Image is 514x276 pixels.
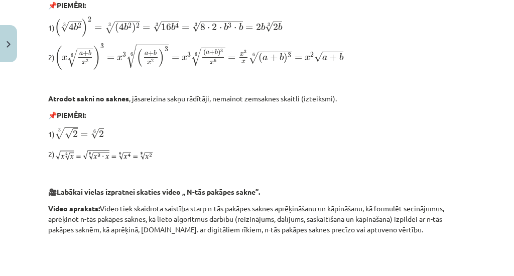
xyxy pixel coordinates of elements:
[161,24,171,31] span: 16
[239,23,243,31] span: b
[200,24,205,31] span: 8
[172,56,179,60] span: =
[128,23,132,28] span: 2
[88,17,91,22] span: 2
[270,54,278,61] span: +
[322,56,327,61] span: a
[65,128,73,139] span: √
[305,56,310,61] span: x
[57,187,260,196] b: Labākai vielas izpratnei skaties video „ N-tās pakāpes sakne”.
[55,19,61,37] span: (
[175,23,179,28] span: 4
[74,23,78,31] span: b
[159,49,165,67] span: )
[83,51,88,56] span: +
[284,53,288,63] span: )
[206,51,209,55] span: a
[145,52,148,56] span: a
[55,46,62,70] span: (
[248,52,259,64] span: √
[295,56,302,60] span: =
[48,203,466,235] p: Video tiek skaidrota saistība starp n-tās pakāpes saknes aprēķināšanu un kāpināšanu, kā formulēt ...
[80,133,88,137] span: =
[273,24,278,31] span: 2
[55,127,65,140] span: √
[165,47,168,52] span: 3
[210,61,214,65] span: x
[187,52,191,57] span: 3
[259,53,263,63] span: (
[67,49,77,67] span: √
[48,17,466,38] p: 1)
[100,44,104,49] span: 3
[79,52,83,56] span: a
[57,110,86,119] b: PIEMĒRI:
[122,52,126,57] span: 3
[228,56,235,60] span: =
[263,56,268,61] span: a
[228,23,231,28] span: 3
[212,24,217,31] span: 2
[105,22,115,34] span: √
[62,56,67,61] span: x
[107,56,114,60] span: =
[94,26,102,30] span: =
[153,22,161,32] span: √
[182,56,187,61] span: x
[241,60,245,64] span: x
[339,53,343,61] span: b
[329,54,337,61] span: +
[265,22,273,32] span: √
[224,23,228,31] span: b
[280,53,284,61] span: b
[240,53,244,56] span: x
[117,56,122,61] span: x
[78,23,81,28] span: 2
[124,23,128,31] span: b
[244,50,246,54] span: 3
[256,24,261,31] span: 2
[143,26,150,30] span: =
[48,43,466,71] p: 2)
[261,23,265,31] span: b
[99,130,104,137] span: 2
[93,46,100,70] span: )
[234,27,236,30] span: ⋅
[191,48,201,66] span: √
[148,51,154,56] span: +
[314,52,322,62] span: √
[310,52,314,57] span: 2
[48,146,466,164] p: 2)
[91,128,99,139] span: √
[147,61,151,65] span: x
[192,22,200,32] span: √
[119,23,124,31] span: 4
[151,59,154,63] span: 2
[73,130,78,137] span: 2
[48,110,466,120] p: 📌
[48,204,100,213] b: Video apraksts:
[207,27,210,30] span: ⋅
[88,50,91,56] span: b
[126,45,137,69] span: √
[136,23,140,28] span: 2
[278,23,282,31] span: b
[209,50,215,55] span: +
[215,49,218,55] span: b
[7,41,11,48] img: icon-close-lesson-0947bae3869378f0d4975bcd49f059093ad1ed9edebbc8119c70593378902aed.svg
[245,26,253,30] span: =
[288,53,291,58] span: 3
[48,187,466,197] p: 🎥
[115,23,119,33] span: (
[48,93,466,104] p: , jāsareizina sakņu rādītāji, nemainot zemsaknes skaitli (izteiksmi).
[218,49,220,56] span: )
[57,1,86,10] b: PIEMĒRI:
[86,59,88,63] span: 2
[69,23,74,31] span: 4
[137,49,143,67] span: (
[61,22,69,32] span: √
[132,23,136,33] span: )
[219,27,222,30] span: ⋅
[182,26,189,30] span: =
[82,19,88,37] span: )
